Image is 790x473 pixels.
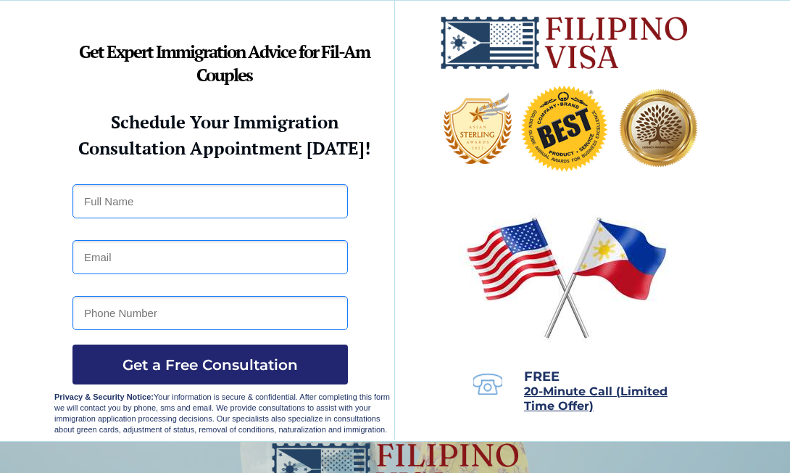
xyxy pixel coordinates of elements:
input: Phone Number [72,296,348,330]
span: Get a Free Consultation [72,356,348,374]
strong: Get Expert Immigration Advice for Fil-Am Couples [79,40,370,86]
span: FREE [524,369,560,384]
button: Get a Free Consultation [72,345,348,384]
span: 20-Minute Call (Limited Time Offer) [524,384,668,413]
span: Your information is secure & confidential. After completing this form we will contact you by phon... [54,392,390,434]
strong: Privacy & Security Notice: [54,392,154,401]
input: Email [72,240,348,274]
a: 20-Minute Call (Limited Time Offer) [524,386,668,412]
strong: Consultation Appointment [DATE]! [78,136,370,160]
strong: Schedule Your Immigration [111,110,338,133]
input: Full Name [72,184,348,218]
